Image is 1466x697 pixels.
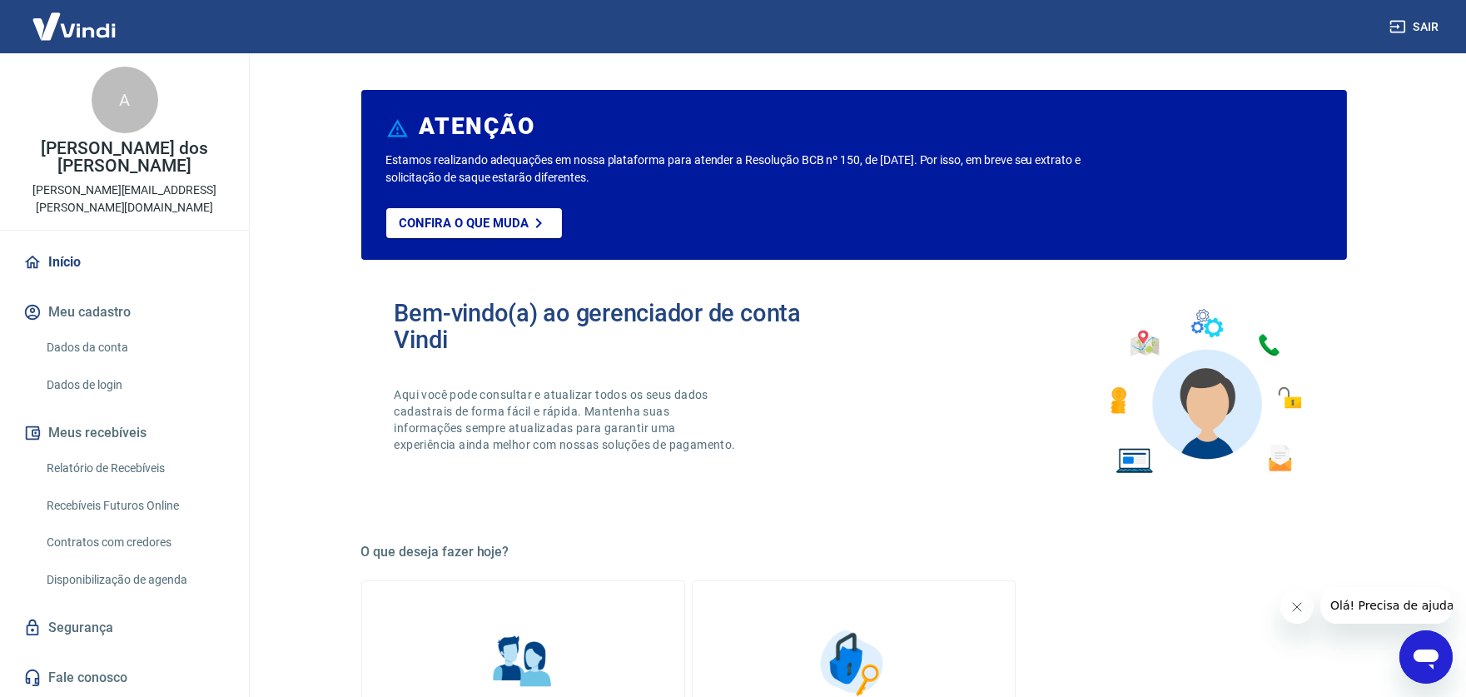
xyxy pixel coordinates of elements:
button: Meu cadastro [20,294,229,331]
a: Início [20,244,229,281]
p: Estamos realizando adequações em nossa plataforma para atender a Resolução BCB nº 150, de [DATE].... [386,152,1135,187]
h2: Bem-vindo(a) ao gerenciador de conta Vindi [395,300,854,353]
button: Meus recebíveis [20,415,229,451]
span: Olá! Precisa de ajuda? [10,12,140,25]
h6: ATENÇÃO [419,118,534,135]
a: Contratos com credores [40,525,229,560]
a: Disponibilização de agenda [40,563,229,597]
a: Segurança [20,610,229,646]
a: Fale conosco [20,660,229,696]
p: [PERSON_NAME] dos [PERSON_NAME] [13,140,236,175]
a: Recebíveis Futuros Online [40,489,229,523]
p: Aqui você pode consultar e atualizar todos os seus dados cadastrais de forma fácil e rápida. Mant... [395,386,739,453]
div: A [92,67,158,133]
p: [PERSON_NAME][EMAIL_ADDRESS][PERSON_NAME][DOMAIN_NAME] [13,182,236,217]
a: Dados da conta [40,331,229,365]
iframe: Fechar mensagem [1280,590,1314,624]
iframe: Mensagem da empresa [1320,587,1453,624]
img: Imagem de um avatar masculino com diversos icones exemplificando as funcionalidades do gerenciado... [1096,300,1314,484]
p: Confira o que muda [400,216,529,231]
h5: O que deseja fazer hoje? [361,544,1347,560]
button: Sair [1386,12,1446,42]
iframe: Botão para abrir a janela de mensagens [1399,630,1453,684]
a: Dados de login [40,368,229,402]
a: Confira o que muda [386,208,562,238]
img: Vindi [20,1,128,52]
a: Relatório de Recebíveis [40,451,229,485]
